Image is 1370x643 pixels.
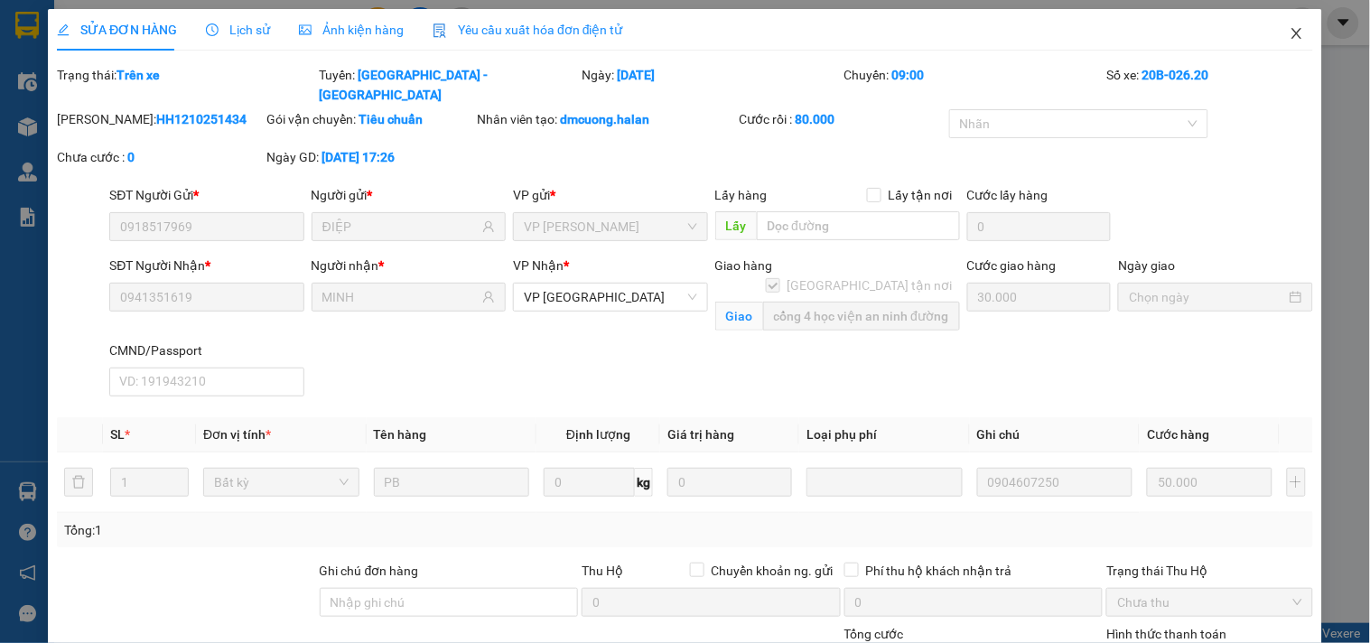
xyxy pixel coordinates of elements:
input: 0 [1147,468,1272,497]
span: Lấy tận nơi [881,185,960,205]
span: edit [57,23,70,36]
span: Tên hàng [374,427,427,442]
div: SĐT Người Gửi [109,185,303,205]
span: SỬA ĐƠN HÀNG [57,23,177,37]
span: user [482,220,495,233]
span: Lấy [715,211,757,240]
input: Ghi Chú [977,468,1133,497]
button: Close [1272,9,1322,60]
b: 80.000 [796,112,835,126]
div: Cước rồi : [740,109,946,129]
span: VP Nhận [513,258,564,273]
li: 271 - [PERSON_NAME] - [GEOGRAPHIC_DATA] - [GEOGRAPHIC_DATA] [169,44,755,67]
span: Định lượng [566,427,630,442]
span: Cước hàng [1147,427,1209,442]
span: clock-circle [206,23,219,36]
span: Ảnh kiện hàng [299,23,404,37]
b: [GEOGRAPHIC_DATA] - [GEOGRAPHIC_DATA] [320,68,489,102]
div: Người gửi [312,185,506,205]
th: Loại phụ phí [799,417,970,452]
input: VD: Bàn, Ghế [374,468,530,497]
span: kg [635,468,653,497]
b: Trên xe [116,68,160,82]
div: Tuyến: [318,65,581,105]
div: VP gửi [513,185,707,205]
input: Ngày giao [1129,287,1285,307]
b: [DATE] [617,68,655,82]
img: logo.jpg [23,23,158,113]
span: Đơn vị tính [203,427,271,442]
div: [PERSON_NAME]: [57,109,263,129]
div: Tổng: 1 [64,520,530,540]
span: Giao [715,302,763,331]
b: 09:00 [892,68,925,82]
span: Tổng cước [844,627,904,641]
div: Chưa cước : [57,147,263,167]
span: Lấy hàng [715,188,768,202]
span: VP Hà Đông [524,284,696,311]
label: Cước lấy hàng [967,188,1048,202]
input: Cước lấy hàng [967,212,1112,241]
div: Trạng thái: [55,65,318,105]
span: user [482,291,495,303]
label: Hình thức thanh toán [1106,627,1226,641]
b: HH1210251434 [156,112,247,126]
div: Người nhận [312,256,506,275]
input: Cước giao hàng [967,283,1112,312]
div: SĐT Người Nhận [109,256,303,275]
input: Ghi chú đơn hàng [320,588,579,617]
b: 0 [127,150,135,164]
input: Tên người gửi [322,217,479,237]
span: Giá trị hàng [667,427,734,442]
span: [GEOGRAPHIC_DATA] tận nơi [780,275,960,295]
span: close [1290,26,1304,41]
div: Ngày: [580,65,843,105]
span: Phí thu hộ khách nhận trả [859,561,1020,581]
span: picture [299,23,312,36]
span: Yêu cầu xuất hóa đơn điện tử [433,23,623,37]
div: CMND/Passport [109,340,303,360]
div: Số xe: [1104,65,1314,105]
th: Ghi chú [970,417,1141,452]
label: Cước giao hàng [967,258,1057,273]
div: Nhân viên tạo: [477,109,736,129]
span: VP Hồng Hà [524,213,696,240]
div: Gói vận chuyển: [267,109,473,129]
label: Ngày giao [1118,258,1175,273]
span: Chưa thu [1117,589,1301,616]
span: Lịch sử [206,23,270,37]
b: [DATE] 17:26 [322,150,396,164]
button: delete [64,468,93,497]
div: Chuyến: [843,65,1105,105]
b: GỬI : VP [GEOGRAPHIC_DATA] [23,123,269,183]
input: Dọc đường [757,211,960,240]
label: Ghi chú đơn hàng [320,564,419,578]
button: plus [1287,468,1306,497]
b: dmcuong.halan [560,112,649,126]
span: Giao hàng [715,258,773,273]
div: Trạng thái Thu Hộ [1106,561,1312,581]
span: Thu Hộ [582,564,623,578]
span: SL [110,427,125,442]
b: 20B-026.20 [1142,68,1208,82]
input: Tên người nhận [322,287,479,307]
span: Bất kỳ [214,469,349,496]
span: Chuyển khoản ng. gửi [704,561,841,581]
input: Giao tận nơi [763,302,960,331]
img: icon [433,23,447,38]
b: Tiêu chuẩn [359,112,424,126]
input: 0 [667,468,792,497]
div: Ngày GD: [267,147,473,167]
